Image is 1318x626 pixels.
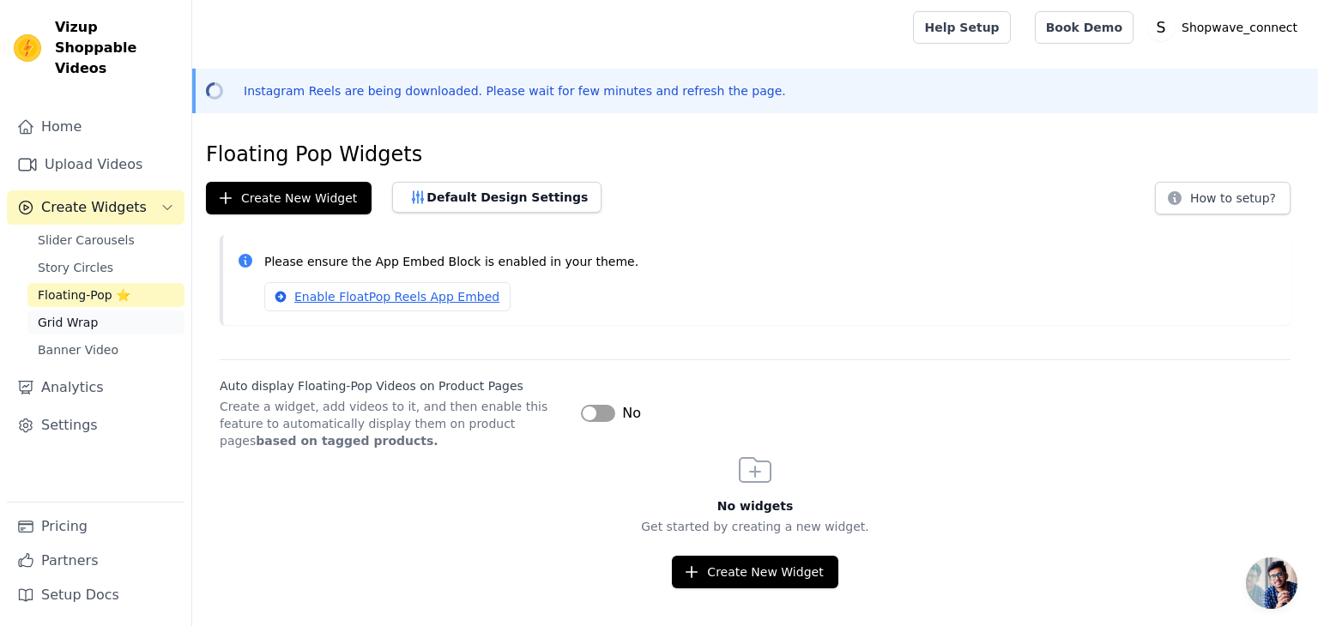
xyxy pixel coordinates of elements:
[38,232,135,249] span: Slider Carousels
[55,17,178,79] span: Vizup Shoppable Videos
[256,434,438,448] strong: based on tagged products.
[206,141,1304,168] h1: Floating Pop Widgets
[1175,12,1304,43] p: Shopwave_connect
[192,518,1318,535] p: Get started by creating a new widget.
[622,403,641,424] span: No
[1035,11,1134,44] a: Book Demo
[206,182,372,214] button: Create New Widget
[7,147,184,182] a: Upload Videos
[41,197,147,218] span: Create Widgets
[7,408,184,442] a: Settings
[220,377,567,394] label: Auto display Floating-Pop Videos on Product Pages
[27,338,184,362] a: Banner Video
[7,110,184,144] a: Home
[244,82,786,99] p: Instagram Reels are being downloaded. Please wait for few minutes and refresh the page.
[27,310,184,334] a: Grid Wrap
[264,252,1277,272] p: Please ensure the App Embed Block is enabled in your theme.
[38,259,113,276] span: Story Circles
[38,314,98,331] span: Grid Wrap
[672,556,837,588] button: Create New Widget
[7,370,184,405] a: Analytics
[392,182,602,213] button: Default Design Settings
[1155,182,1291,214] button: How to setup?
[581,403,641,424] button: No
[14,34,41,62] img: Vizup
[7,190,184,225] button: Create Widgets
[38,286,130,304] span: Floating-Pop ⭐
[913,11,1010,44] a: Help Setup
[220,398,567,449] p: Create a widget, add videos to it, and then enable this feature to automatically display them on ...
[7,544,184,578] a: Partners
[1246,557,1297,609] a: Open chat
[7,578,184,612] a: Setup Docs
[38,341,118,358] span: Banner Video
[27,283,184,307] a: Floating-Pop ⭐
[27,228,184,252] a: Slider Carousels
[1147,12,1304,43] button: S Shopwave_connect
[264,282,511,311] a: Enable FloatPop Reels App Embed
[7,509,184,544] a: Pricing
[1157,19,1166,36] text: S
[192,497,1318,515] h3: No widgets
[1155,194,1291,210] a: How to setup?
[27,256,184,280] a: Story Circles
